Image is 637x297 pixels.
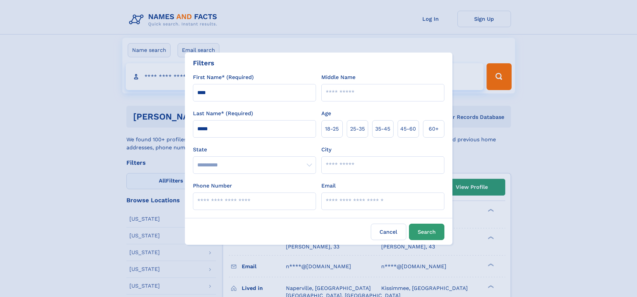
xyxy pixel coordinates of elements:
[325,125,339,133] span: 18‑25
[193,58,214,68] div: Filters
[429,125,439,133] span: 60+
[321,182,336,190] label: Email
[321,73,355,81] label: Middle Name
[371,224,406,240] label: Cancel
[193,109,253,118] label: Last Name* (Required)
[193,73,254,81] label: First Name* (Required)
[193,146,316,154] label: State
[400,125,416,133] span: 45‑60
[321,109,331,118] label: Age
[321,146,331,154] label: City
[409,224,444,240] button: Search
[375,125,390,133] span: 35‑45
[193,182,232,190] label: Phone Number
[350,125,365,133] span: 25‑35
